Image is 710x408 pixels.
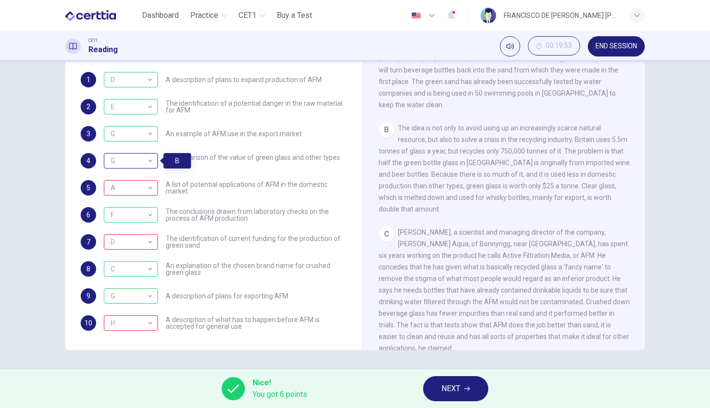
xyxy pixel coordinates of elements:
div: C [104,255,155,283]
span: 4 [86,157,90,164]
div: H [104,310,155,337]
span: 3 [86,130,90,137]
div: B [164,153,191,169]
span: The idea is not only to avoid using up an increasingly scarce natural resource, but also to solve... [379,124,630,213]
span: A description of plans to expand production of AFM [166,76,322,83]
img: en [410,12,422,19]
div: FRANCISCO DE [PERSON_NAME] [PERSON_NAME] [504,10,618,21]
div: E [104,93,155,121]
button: NEXT [423,376,488,401]
span: END SESSION [596,42,637,50]
span: An explanation of the chosen brand name for crushed green glass [166,262,347,276]
div: A [104,234,158,250]
span: A comparison of the value of green glass and other types of glass [166,154,347,168]
div: Hide [528,36,580,56]
button: CET1 [235,7,269,24]
button: Buy a Test [273,7,316,24]
span: CET1 [239,10,256,21]
span: [PERSON_NAME], a scientist and managing director of the company, [PERSON_NAME] Aqua, of Bonnyrigg... [379,228,630,352]
span: A description of what has to happen before AFM is accepted for general use [166,316,347,330]
span: The identification of a potential danger in the raw material for AFM [166,100,347,113]
span: An example of AFM use in the export market [166,130,302,137]
button: Practice [186,7,231,24]
button: END SESSION [588,36,645,56]
span: NEXT [441,382,460,395]
div: C [379,226,394,242]
button: 00:19:53 [528,36,580,56]
a: CERTTIA logo [65,6,138,25]
div: B [379,122,394,138]
div: Mute [500,36,520,56]
div: A [104,174,155,202]
span: The conclusions drawn from laboratory checks on the process of AFM production [166,208,347,222]
span: CET1 [88,37,98,44]
div: D [104,72,158,87]
div: D [104,66,155,94]
img: CERTTIA logo [65,6,116,25]
div: F [104,201,155,229]
div: E [104,99,158,114]
span: Dashboard [142,10,179,21]
div: E [104,315,158,331]
span: A description of plans for exporting AFM [166,293,288,299]
div: D [104,180,158,196]
button: Dashboard [138,7,183,24]
span: 7 [86,239,90,245]
span: The identification of current funding for the production of green sand [166,235,347,249]
div: F [104,207,158,223]
div: G [104,282,155,310]
div: B [104,153,158,169]
div: C [104,261,158,277]
div: G [104,147,155,175]
div: G [104,126,158,141]
span: You got 6 points [253,389,307,400]
span: 1 [86,76,90,83]
span: 10 [85,320,92,326]
h1: Reading [88,44,118,56]
span: 6 [86,211,90,218]
span: Buy a Test [277,10,312,21]
span: Nice! [253,377,307,389]
div: D [104,228,155,256]
span: 5 [86,184,90,191]
span: 2 [86,103,90,110]
span: Practice [190,10,218,21]
div: G [104,120,155,148]
span: 8 [86,266,90,272]
img: Profile picture [481,8,496,23]
span: 00:19:53 [546,42,572,50]
div: G [104,288,158,304]
span: A list of potential applications of AFM in the domestic market [166,181,347,195]
span: 9 [86,293,90,299]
